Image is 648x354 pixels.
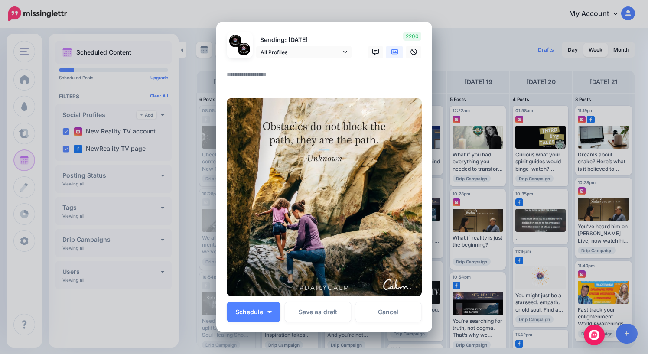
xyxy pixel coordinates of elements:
a: Cancel [355,302,422,322]
p: Sending: [DATE] [256,35,352,45]
a: All Profiles [256,46,352,58]
button: Schedule [227,302,280,322]
span: Schedule [235,309,263,315]
button: Save as draft [285,302,351,322]
img: 9U7DRTCM2SXUL67A0DCJP8POJ5JX53PX.jpg [227,98,422,296]
span: All Profiles [261,48,341,57]
img: arrow-down-white.png [267,311,272,313]
img: 472753704_10160185472851537_7242961054534619338_n-bsa151758.jpg [238,43,250,55]
span: 2200 [403,32,421,41]
div: Open Intercom Messenger [584,325,605,345]
img: 472449953_1281368356257536_7554451743400192894_n-bsa151736.jpg [229,35,242,47]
